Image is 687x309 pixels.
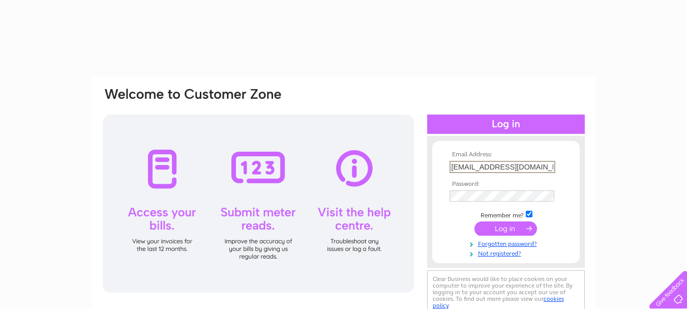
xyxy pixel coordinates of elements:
a: cookies policy [433,295,564,309]
input: Submit [474,221,537,236]
td: Remember me? [447,209,565,219]
a: Forgotten password? [450,238,565,248]
th: Email Address: [447,151,565,158]
a: Not registered? [450,248,565,258]
th: Password: [447,181,565,188]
